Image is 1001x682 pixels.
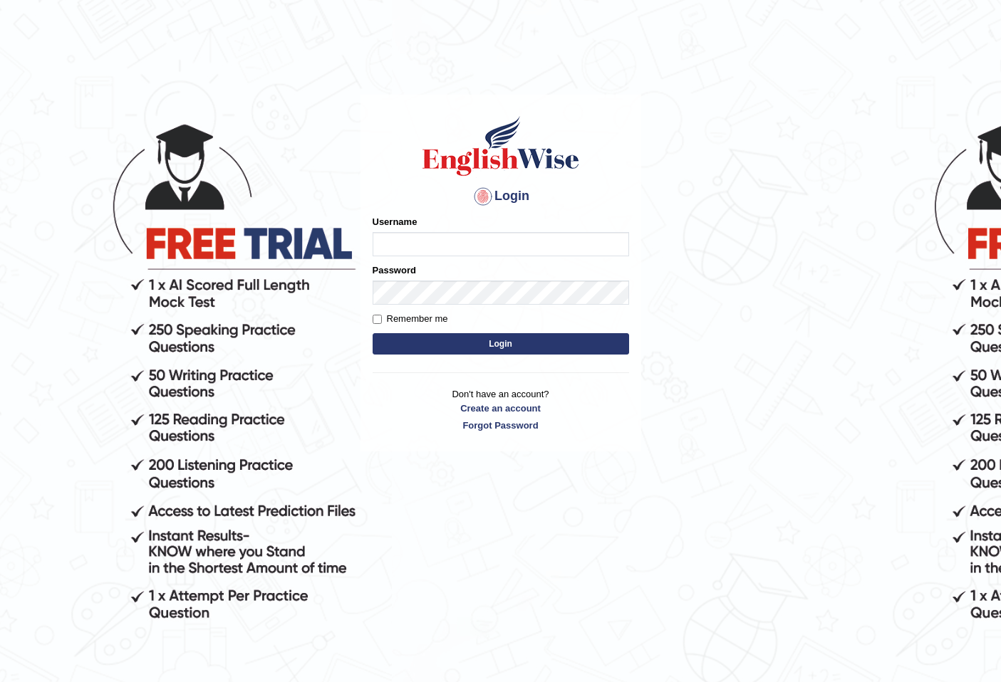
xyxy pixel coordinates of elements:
a: Forgot Password [373,419,629,432]
label: Username [373,215,417,229]
button: Login [373,333,629,355]
img: Logo of English Wise sign in for intelligent practice with AI [420,114,582,178]
input: Remember me [373,315,382,324]
a: Create an account [373,402,629,415]
label: Password [373,263,416,277]
p: Don't have an account? [373,387,629,431]
label: Remember me [373,312,448,326]
h4: Login [373,185,629,208]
